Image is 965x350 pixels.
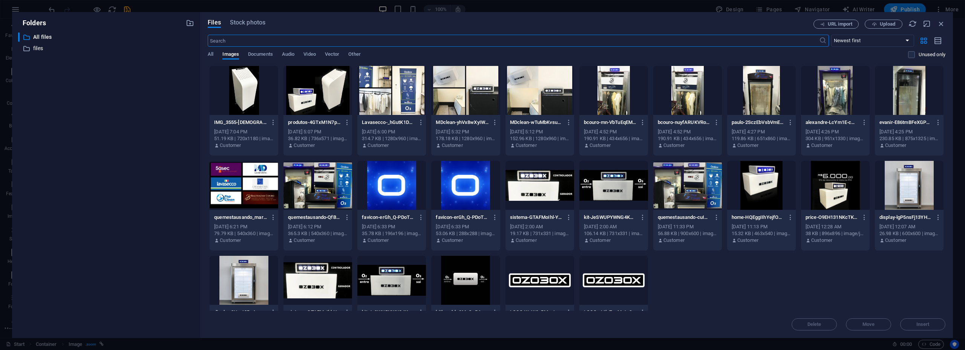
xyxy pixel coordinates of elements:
div: [DATE] 6:33 PM [436,223,495,230]
p: MDclean-yhVx8wXyIWxHUu1Cgnln7g.jpg [436,119,489,126]
div: [DATE] 5:12 PM [510,128,570,135]
div: 304 KB | 951x1330 | image/jpeg [806,135,865,142]
div: files [18,44,194,53]
div: [DATE] 4:26 PM [806,128,865,135]
input: Search [208,35,819,47]
div: [DATE] 6:33 PM [362,223,421,230]
p: quemestausando_marcas-4S6MJvBxune_OGeJjB8ytA.png [214,214,267,221]
button: Upload [865,20,902,29]
button: URL import [813,20,859,29]
div: 38 KB | 896x896 | image/jpeg [806,230,865,237]
div: 36.82 KB | 736x571 | image/jpeg [288,135,348,142]
div: [DATE] 6:21 PM [214,223,274,230]
p: alexandre-LcYm1E-cm7Idys5AozJFCw.jpg [806,119,858,126]
div: 365.3 KB | 540x360 | image/png [288,230,348,237]
div: 230.85 KB | 875x1325 | image/jpeg [879,135,939,142]
span: Upload [880,22,895,26]
p: Customer [294,237,315,244]
div: [DATE] 4:52 PM [658,128,717,135]
span: URL import [828,22,852,26]
div: [DATE] 6:00 PM [362,128,421,135]
p: IMG_3555-hzwFjtRp4hv7MPtJCO-XEw.jpg [214,119,267,126]
p: paulo-2SczEbVsbVmE2eq14Byy4Q.jpg [732,119,784,126]
div: [DATE] 12:28 AM [806,223,865,230]
p: Customer [220,142,241,149]
div: 53.06 KB | 288x288 | image/png [436,230,495,237]
p: sistema-GTAFMoIhl-Y9HiU6cW6guQ.jpg [288,309,341,316]
p: MDclean-wTuMbKvsuaxBFutobva48Q.jpg [510,119,563,126]
i: Create new folder [186,19,194,27]
p: Customer [590,142,611,149]
p: Displays only files that are not in use on the website. Files added during this session can still... [919,51,945,58]
div: 314.7 KB | 1280x960 | image/jpeg [362,135,421,142]
p: kit-JeSWUPYWNG4KGpW769kmeg.jpg [362,309,415,316]
div: ​ [18,32,20,42]
div: [DATE] 12:07 AM [879,223,939,230]
p: display-lgP5nsFj13YH7XFTmxyJ7Q.jpg [879,214,932,221]
div: 51.19 KB | 720x1180 | image/jpeg [214,135,274,142]
div: [DATE] 4:25 PM [879,128,939,135]
div: [DATE] 5:32 PM [436,128,495,135]
div: 26.98 KB | 600x600 | image/jpeg [879,230,939,237]
p: sistema-GTAFMoIhl-Y9HiU6cW6guQ-htNjxgRVKR9_TCvneQp_aA.jpg [510,214,563,221]
div: 15.32 KB | 463x540 | image/jpeg [732,230,791,237]
div: [DATE] 7:04 PM [214,128,274,135]
i: Reload [908,20,917,28]
p: LOGO-sI6leZsoMnLySsgtEpBbAQ.png [584,309,637,316]
p: quemestausando-QfBF-YumChR8QoPIwsyb5g.png [288,214,341,221]
p: bcouro-mn-VbTuEqEMgA9SvweYMGQ.jpg [584,119,637,126]
div: [DATE] 2:00 AM [584,223,643,230]
p: Customer [516,237,537,244]
p: Folders [18,18,46,28]
p: Customer [811,237,832,244]
div: 79.79 KB | 540x360 | image/png [214,230,274,237]
p: bcouro-nuyfARUKVRopDT_GE5DgoA.jpg [658,119,711,126]
div: 190.91 KB | 434x656 | image/jpeg [658,135,717,142]
p: Customer [885,237,906,244]
div: 19.17 KB | 731x331 | image/jpeg [510,230,570,237]
div: [DATE] 11:13 PM [732,223,791,230]
p: Customer [737,237,758,244]
span: Files [208,18,221,27]
p: Customer [442,142,463,149]
p: Customer [516,142,537,149]
span: Stock photos [230,18,265,27]
span: Vector [325,50,340,60]
div: [DATE] 6:12 PM [288,223,348,230]
p: LOGO-WpW3zRMnuLMBgcoAtLfetQ.png [510,309,563,316]
p: favicon-erGh_Q-PDoTw-_NH2WF6hQ.png [436,214,489,221]
p: Customer [294,142,315,149]
p: produtos-4GTxM1N7plcbFP2pfTzDJQ.jpg [288,119,341,126]
p: home-HQEggIIhYejfOVV2uFHiOg.jpg [732,214,784,221]
div: 190.91 KB | 434x656 | image/jpeg [584,135,643,142]
p: Customer [368,237,389,244]
div: 35.78 KB | 196x196 | image/png [362,230,421,237]
p: Customer [885,142,906,149]
p: kitbox_bk-SMnOgB6_n-36-iWw5VDwUA.jpg [436,309,489,316]
div: 106.14 KB | 731x331 | image/jpeg [584,230,643,237]
p: display-0H_r18Po4noEwfuitikHcQ.jpg [214,309,267,316]
div: [DATE] 5:07 PM [288,128,348,135]
p: quemestausando-cuInHSR9KtrSe3wbLzz8ZA.jpg [658,214,711,221]
div: 119.86 KB | 651x860 | image/jpeg [732,135,791,142]
i: Close [937,20,945,28]
div: [DATE] 11:33 PM [658,223,717,230]
i: Minimize [923,20,931,28]
p: price-O9EH131NKcTKkybL5xBs5g.jpg [806,214,858,221]
p: Lavasecco-_hGutK1D1xioMXXstitv3g.jpg [362,119,415,126]
div: 178.18 KB | 1280x960 | image/jpeg [436,135,495,142]
span: Other [348,50,360,60]
p: All files [33,33,180,41]
span: Audio [282,50,294,60]
span: Video [303,50,316,60]
p: Customer [442,237,463,244]
p: kit-JeSWUPYWNG4KGpW769kmeg-lYnG4YW6irPMwcaUhiFrag.jpg [584,214,637,221]
p: Customer [590,237,611,244]
p: evanir-E86tmBFeXGPd_tpl769bKg.JPG [879,119,932,126]
span: Images [222,50,239,60]
p: Customer [737,142,758,149]
span: All [208,50,213,60]
p: favicon-erGh_Q-PDoTw-_NH2WF6hQ-2nh0ZIwmv94KS83ugS0qLg.png [362,214,415,221]
p: files [33,44,180,53]
div: [DATE] 4:27 PM [732,128,791,135]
